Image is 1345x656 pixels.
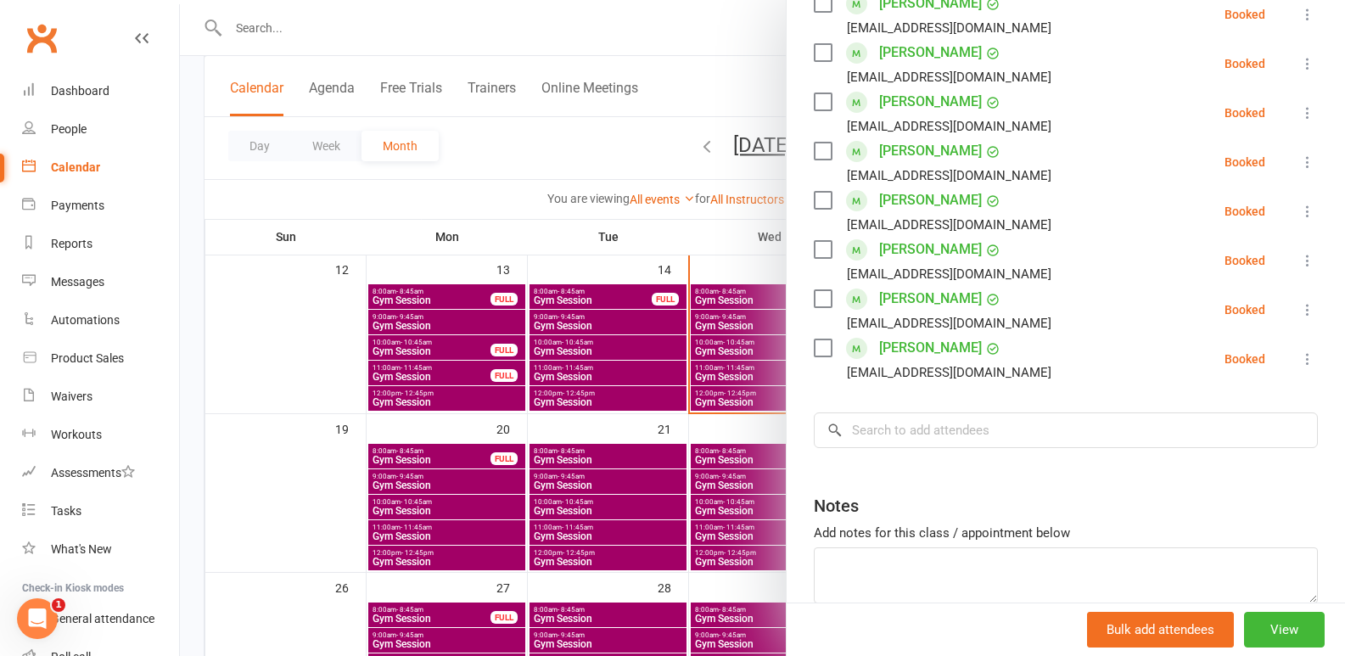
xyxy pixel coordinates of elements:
[51,122,87,136] div: People
[1225,58,1265,70] div: Booked
[879,285,982,312] a: [PERSON_NAME]
[814,523,1318,543] div: Add notes for this class / appointment below
[879,334,982,362] a: [PERSON_NAME]
[847,312,1051,334] div: [EMAIL_ADDRESS][DOMAIN_NAME]
[51,237,92,250] div: Reports
[22,600,179,638] a: General attendance kiosk mode
[1225,205,1265,217] div: Booked
[879,137,982,165] a: [PERSON_NAME]
[847,17,1051,39] div: [EMAIL_ADDRESS][DOMAIN_NAME]
[22,492,179,530] a: Tasks
[879,236,982,263] a: [PERSON_NAME]
[22,187,179,225] a: Payments
[847,214,1051,236] div: [EMAIL_ADDRESS][DOMAIN_NAME]
[22,225,179,263] a: Reports
[1244,612,1325,648] button: View
[1225,304,1265,316] div: Booked
[51,466,135,479] div: Assessments
[22,110,179,149] a: People
[51,275,104,289] div: Messages
[51,504,81,518] div: Tasks
[51,199,104,212] div: Payments
[847,263,1051,285] div: [EMAIL_ADDRESS][DOMAIN_NAME]
[51,351,124,365] div: Product Sales
[22,339,179,378] a: Product Sales
[1225,353,1265,365] div: Booked
[52,598,65,612] span: 1
[51,84,109,98] div: Dashboard
[20,17,63,59] a: Clubworx
[814,412,1318,448] input: Search to add attendees
[22,263,179,301] a: Messages
[1225,8,1265,20] div: Booked
[1087,612,1234,648] button: Bulk add attendees
[22,416,179,454] a: Workouts
[1225,107,1265,119] div: Booked
[51,542,112,556] div: What's New
[22,454,179,492] a: Assessments
[847,66,1051,88] div: [EMAIL_ADDRESS][DOMAIN_NAME]
[51,390,92,403] div: Waivers
[1225,255,1265,266] div: Booked
[879,187,982,214] a: [PERSON_NAME]
[17,598,58,639] iframe: Intercom live chat
[879,39,982,66] a: [PERSON_NAME]
[814,494,859,518] div: Notes
[22,72,179,110] a: Dashboard
[22,378,179,416] a: Waivers
[879,88,982,115] a: [PERSON_NAME]
[847,362,1051,384] div: [EMAIL_ADDRESS][DOMAIN_NAME]
[22,149,179,187] a: Calendar
[22,301,179,339] a: Automations
[847,115,1051,137] div: [EMAIL_ADDRESS][DOMAIN_NAME]
[51,160,100,174] div: Calendar
[51,313,120,327] div: Automations
[1225,156,1265,168] div: Booked
[847,165,1051,187] div: [EMAIL_ADDRESS][DOMAIN_NAME]
[22,530,179,569] a: What's New
[51,428,102,441] div: Workouts
[51,612,154,625] div: General attendance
